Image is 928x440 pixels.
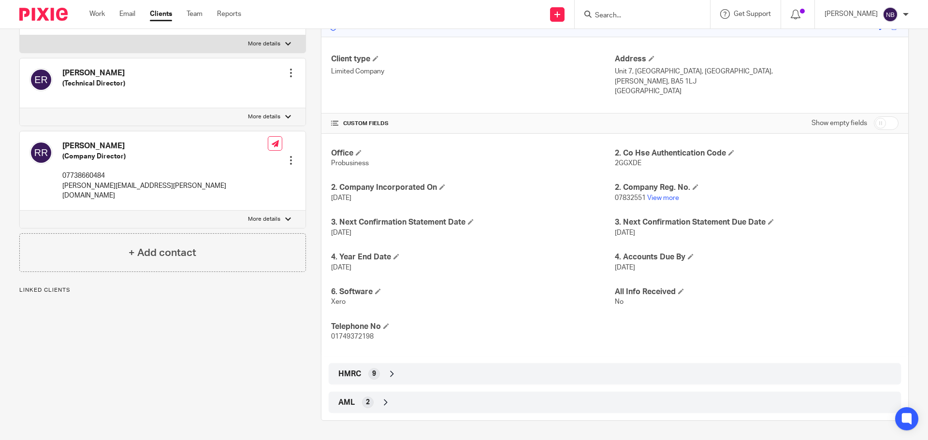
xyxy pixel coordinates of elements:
p: Limited Company [331,67,615,76]
img: svg%3E [29,68,53,91]
p: 07738660484 [62,171,268,181]
span: [DATE] [331,195,351,201]
img: svg%3E [883,7,898,22]
a: View more [647,195,679,201]
a: Work [89,9,105,19]
span: 01749372198 [331,333,374,340]
h4: + Add contact [129,245,196,260]
span: Get Support [734,11,771,17]
a: Reports [217,9,241,19]
p: More details [248,113,280,121]
h4: Client type [331,54,615,64]
span: HMRC [338,369,361,379]
img: svg%3E [29,141,53,164]
span: AML [338,397,355,408]
img: Pixie [19,8,68,21]
span: 2GGXDE [615,160,641,167]
h4: Telephone No [331,322,615,332]
h4: 4. Accounts Due By [615,252,899,262]
h4: All Info Received [615,287,899,297]
span: Xero [331,298,346,305]
h4: [PERSON_NAME] [62,141,268,151]
p: More details [248,40,280,48]
p: [PERSON_NAME], BA5 1LJ [615,77,899,86]
h4: 2. Company Incorporated On [331,183,615,193]
span: 2 [366,397,370,407]
h4: 3. Next Confirmation Statement Due Date [615,217,899,227]
h4: [PERSON_NAME] [62,68,125,78]
h5: (Company Director) [62,152,268,161]
label: Show empty fields [812,118,867,128]
a: Team [187,9,203,19]
h4: 6. Software [331,287,615,297]
h4: CUSTOM FIELDS [331,120,615,128]
span: Probusiness [331,160,369,167]
h4: 3. Next Confirmation Statement Date [331,217,615,227]
span: 9 [372,369,376,379]
h4: 2. Co Hse Authentication Code [615,148,899,158]
p: [GEOGRAPHIC_DATA] [615,86,899,96]
span: [DATE] [615,229,635,236]
p: Linked clients [19,286,306,294]
span: 07832551 [615,195,646,201]
span: [DATE] [615,264,635,271]
h4: 4. Year End Date [331,252,615,262]
p: Unit 7, [GEOGRAPHIC_DATA], [GEOGRAPHIC_DATA], [615,67,899,76]
p: More details [248,215,280,223]
a: Clients [150,9,172,19]
span: No [615,298,623,305]
span: [DATE] [331,229,351,236]
p: [PERSON_NAME][EMAIL_ADDRESS][PERSON_NAME][DOMAIN_NAME] [62,181,268,201]
p: [PERSON_NAME] [825,9,878,19]
h4: Address [615,54,899,64]
h4: Office [331,148,615,158]
h5: (Technical Director) [62,79,125,88]
a: Email [119,9,135,19]
span: [DATE] [331,264,351,271]
h4: 2. Company Reg. No. [615,183,899,193]
input: Search [594,12,681,20]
